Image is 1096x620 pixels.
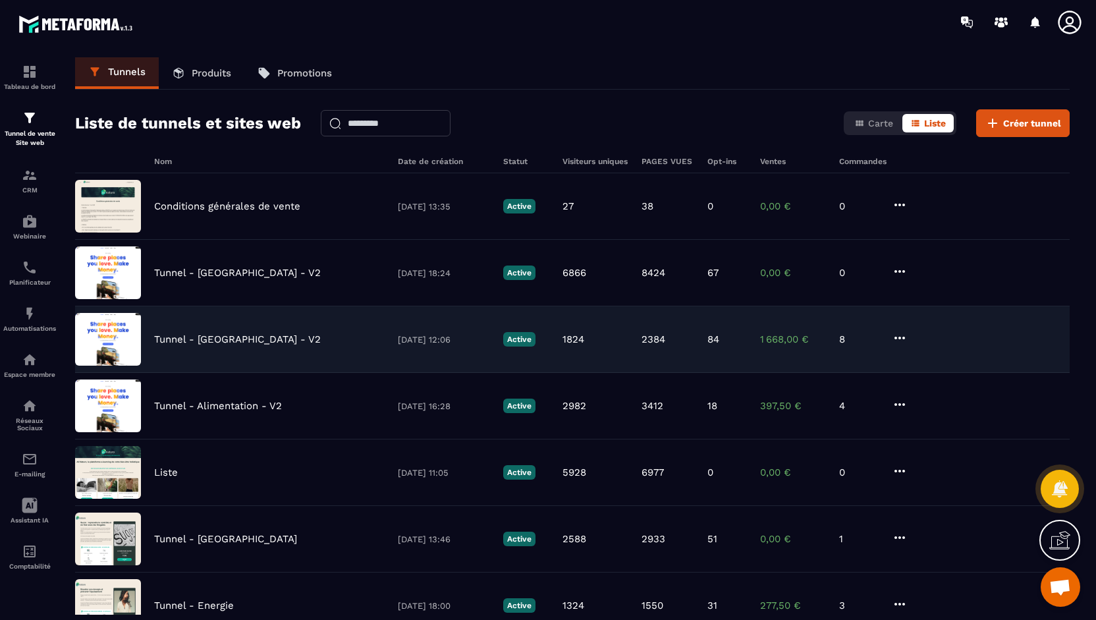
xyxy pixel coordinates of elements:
p: 2933 [642,533,665,545]
p: 1 [839,533,879,545]
p: 5928 [562,466,586,478]
span: Liste [924,118,946,128]
p: Active [503,199,535,213]
a: schedulerschedulerPlanificateur [3,250,56,296]
p: 4 [839,400,879,412]
p: 8424 [642,267,665,279]
img: image [75,313,141,366]
p: Tunnel - Alimentation - V2 [154,400,282,412]
img: social-network [22,398,38,414]
img: website_grey.svg [21,34,32,45]
h6: Statut [503,157,549,166]
a: formationformationCRM [3,157,56,204]
p: Tableau de bord [3,83,56,90]
p: Espace membre [3,371,56,378]
p: [DATE] 16:28 [398,401,490,411]
img: image [75,246,141,299]
img: formation [22,110,38,126]
p: 0,00 € [760,200,826,212]
p: Active [503,598,535,613]
a: Assistant IA [3,488,56,534]
p: 0,00 € [760,466,826,478]
p: [DATE] 12:06 [398,335,490,345]
p: Produits [192,67,231,79]
p: [DATE] 18:24 [398,268,490,278]
p: Active [503,266,535,280]
p: 397,50 € [760,400,826,412]
h6: Ventes [760,157,826,166]
div: v 4.0.25 [37,21,65,32]
p: 1324 [562,600,584,611]
a: automationsautomationsWebinaire [3,204,56,250]
button: Carte [846,114,901,132]
p: 1 668,00 € [760,333,826,345]
p: [DATE] 18:00 [398,601,490,611]
p: Tunnel de vente Site web [3,129,56,148]
p: 67 [707,267,719,279]
p: Tunnel - [GEOGRAPHIC_DATA] - V2 [154,333,321,345]
img: logo [18,12,137,36]
a: accountantaccountantComptabilité [3,534,56,580]
p: Active [503,532,535,546]
img: image [75,180,141,233]
span: Carte [868,118,893,128]
p: Assistant IA [3,517,56,524]
div: Mots-clés [164,78,202,86]
img: email [22,451,38,467]
a: social-networksocial-networkRéseaux Sociaux [3,388,56,441]
p: 0,00 € [760,267,826,279]
p: 84 [707,333,719,345]
a: automationsautomationsAutomatisations [3,296,56,342]
div: Ouvrir le chat [1041,567,1080,607]
p: 0,00 € [760,533,826,545]
p: Active [503,332,535,347]
span: Créer tunnel [1003,117,1061,130]
p: Tunnel - Energie [154,600,234,611]
a: formationformationTableau de bord [3,54,56,100]
img: tab_domain_overview_orange.svg [53,76,64,87]
h6: Commandes [839,157,887,166]
p: Réseaux Sociaux [3,417,56,432]
img: scheduler [22,260,38,275]
p: 277,50 € [760,600,826,611]
h2: Liste de tunnels et sites web [75,110,301,136]
h6: Opt-ins [707,157,747,166]
img: accountant [22,544,38,559]
p: 0 [839,267,879,279]
a: automationsautomationsEspace membre [3,342,56,388]
p: 1824 [562,333,584,345]
img: image [75,380,141,432]
div: Domaine [68,78,101,86]
img: automations [22,213,38,229]
img: logo_orange.svg [21,21,32,32]
button: Créer tunnel [976,109,1070,137]
p: 1550 [642,600,663,611]
p: 2588 [562,533,586,545]
p: Active [503,465,535,480]
p: [DATE] 13:35 [398,202,490,211]
p: Comptabilité [3,563,56,570]
p: Planificateur [3,279,56,286]
p: 18 [707,400,717,412]
img: image [75,513,141,565]
p: Automatisations [3,325,56,332]
p: CRM [3,186,56,194]
p: 38 [642,200,653,212]
img: formation [22,167,38,183]
p: 31 [707,600,717,611]
a: Promotions [244,57,345,89]
p: 51 [707,533,717,545]
h6: Date de création [398,157,490,166]
button: Liste [902,114,954,132]
p: 2982 [562,400,586,412]
p: 0 [839,466,879,478]
p: Active [503,399,535,413]
p: 8 [839,333,879,345]
p: [DATE] 13:46 [398,534,490,544]
img: automations [22,306,38,322]
p: 0 [839,200,879,212]
p: Tunnel - [GEOGRAPHIC_DATA] [154,533,297,545]
a: formationformationTunnel de vente Site web [3,100,56,157]
h6: PAGES VUES [642,157,694,166]
h6: Visiteurs uniques [562,157,628,166]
